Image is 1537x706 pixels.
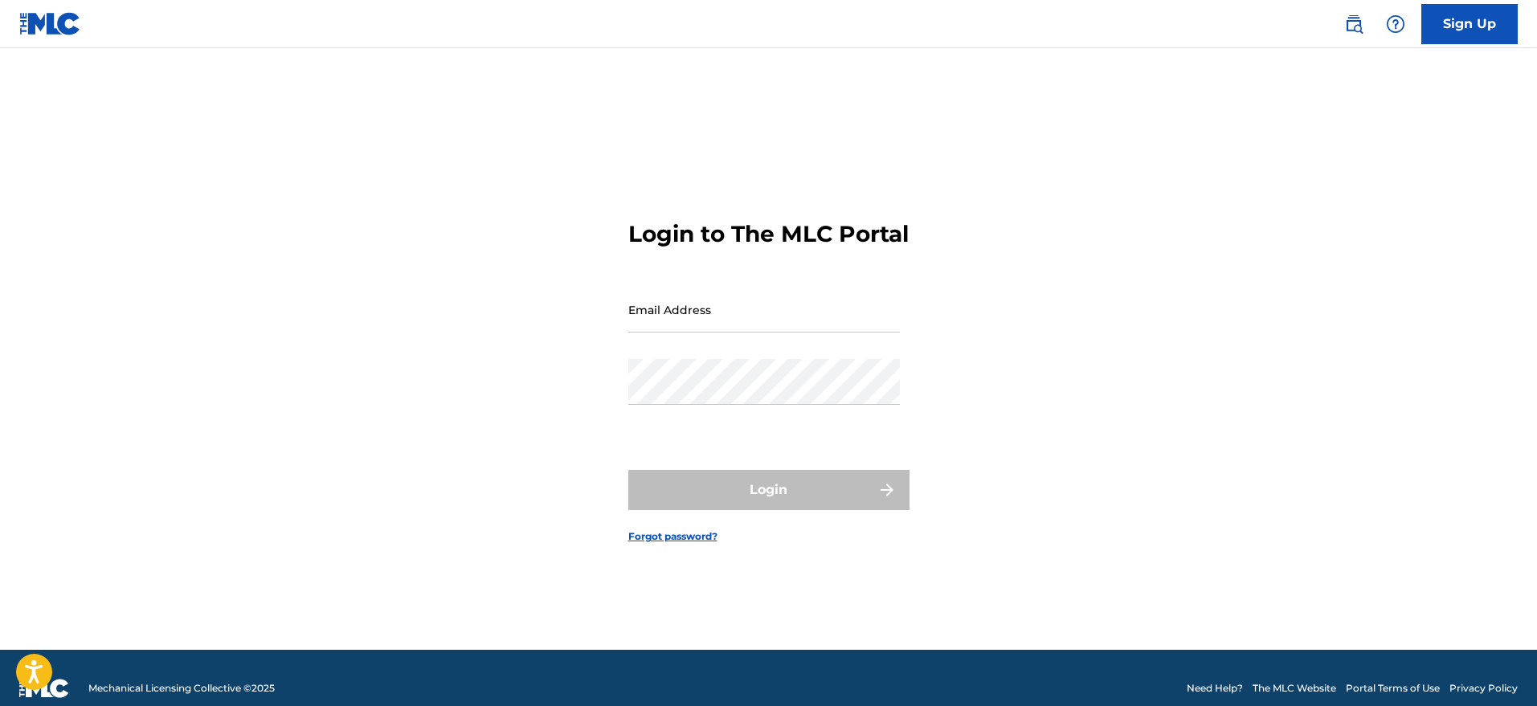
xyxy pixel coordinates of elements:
span: Mechanical Licensing Collective © 2025 [88,681,275,696]
a: Portal Terms of Use [1346,681,1440,696]
img: MLC Logo [19,12,81,35]
a: Forgot password? [628,529,717,544]
a: Need Help? [1187,681,1243,696]
a: Sign Up [1421,4,1518,44]
a: The MLC Website [1253,681,1336,696]
img: help [1386,14,1405,34]
h3: Login to The MLC Portal [628,220,909,248]
a: Public Search [1338,8,1370,40]
img: search [1344,14,1363,34]
div: Help [1380,8,1412,40]
img: logo [19,679,69,698]
a: Privacy Policy [1449,681,1518,696]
